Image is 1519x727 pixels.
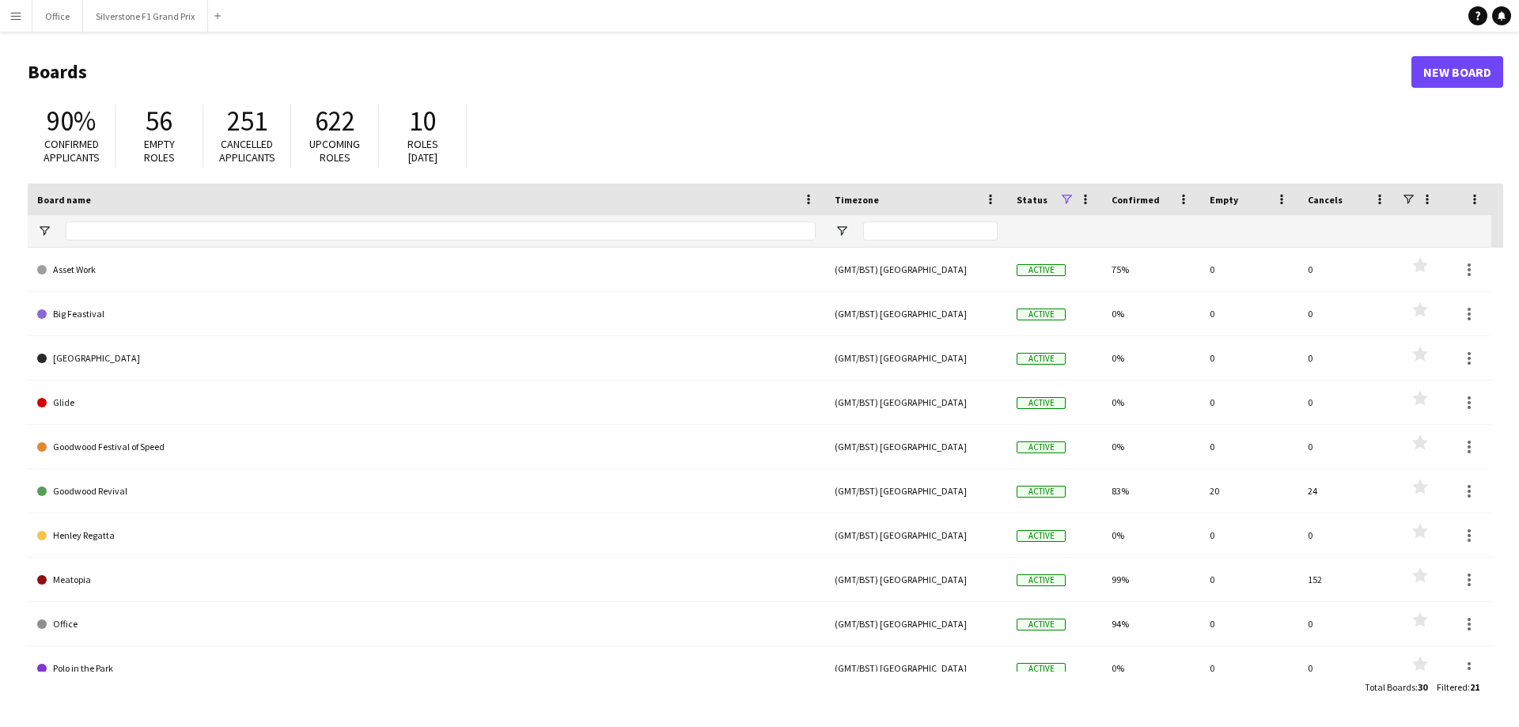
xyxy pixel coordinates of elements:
[1017,486,1066,498] span: Active
[1017,663,1066,675] span: Active
[825,292,1007,335] div: (GMT/BST) [GEOGRAPHIC_DATA]
[825,602,1007,646] div: (GMT/BST) [GEOGRAPHIC_DATA]
[1102,336,1200,380] div: 0%
[825,646,1007,690] div: (GMT/BST) [GEOGRAPHIC_DATA]
[1298,558,1396,601] div: 152
[825,469,1007,513] div: (GMT/BST) [GEOGRAPHIC_DATA]
[1102,513,1200,557] div: 0%
[1017,619,1066,630] span: Active
[144,137,175,165] span: Empty roles
[1102,292,1200,335] div: 0%
[1017,397,1066,409] span: Active
[1200,602,1298,646] div: 0
[1308,194,1343,206] span: Cancels
[1298,336,1396,380] div: 0
[1017,309,1066,320] span: Active
[1102,248,1200,291] div: 75%
[1200,292,1298,335] div: 0
[1298,469,1396,513] div: 24
[1365,681,1415,693] span: Total Boards
[37,646,816,691] a: Polo in the Park
[1200,381,1298,424] div: 0
[1017,194,1047,206] span: Status
[825,248,1007,291] div: (GMT/BST) [GEOGRAPHIC_DATA]
[1102,558,1200,601] div: 99%
[835,194,879,206] span: Timezone
[1437,681,1468,693] span: Filtered
[1418,681,1427,693] span: 30
[1200,336,1298,380] div: 0
[1298,248,1396,291] div: 0
[227,104,267,138] span: 251
[1017,530,1066,542] span: Active
[1200,646,1298,690] div: 0
[1017,264,1066,276] span: Active
[1102,469,1200,513] div: 83%
[44,137,100,165] span: Confirmed applicants
[825,558,1007,601] div: (GMT/BST) [GEOGRAPHIC_DATA]
[1017,353,1066,365] span: Active
[1102,425,1200,468] div: 0%
[835,224,849,238] button: Open Filter Menu
[825,336,1007,380] div: (GMT/BST) [GEOGRAPHIC_DATA]
[1102,381,1200,424] div: 0%
[37,425,816,469] a: Goodwood Festival of Speed
[37,381,816,425] a: Glide
[37,224,51,238] button: Open Filter Menu
[1298,292,1396,335] div: 0
[863,222,998,240] input: Timezone Filter Input
[32,1,83,32] button: Office
[37,194,91,206] span: Board name
[28,60,1411,84] h1: Boards
[1200,469,1298,513] div: 20
[37,469,816,513] a: Goodwood Revival
[37,558,816,602] a: Meatopia
[47,104,96,138] span: 90%
[1112,194,1160,206] span: Confirmed
[309,137,360,165] span: Upcoming roles
[1470,681,1479,693] span: 21
[1102,646,1200,690] div: 0%
[1102,602,1200,646] div: 94%
[37,248,816,292] a: Asset Work
[1298,381,1396,424] div: 0
[146,104,172,138] span: 56
[1210,194,1238,206] span: Empty
[37,513,816,558] a: Henley Regatta
[1298,513,1396,557] div: 0
[825,425,1007,468] div: (GMT/BST) [GEOGRAPHIC_DATA]
[825,381,1007,424] div: (GMT/BST) [GEOGRAPHIC_DATA]
[83,1,208,32] button: Silverstone F1 Grand Prix
[315,104,355,138] span: 622
[1200,248,1298,291] div: 0
[1298,425,1396,468] div: 0
[37,602,816,646] a: Office
[66,222,816,240] input: Board name Filter Input
[1298,646,1396,690] div: 0
[407,137,438,165] span: Roles [DATE]
[1200,558,1298,601] div: 0
[1200,425,1298,468] div: 0
[1017,441,1066,453] span: Active
[1298,602,1396,646] div: 0
[37,336,816,381] a: [GEOGRAPHIC_DATA]
[1365,672,1427,702] div: :
[219,137,275,165] span: Cancelled applicants
[1017,574,1066,586] span: Active
[1200,513,1298,557] div: 0
[37,292,816,336] a: Big Feastival
[825,513,1007,557] div: (GMT/BST) [GEOGRAPHIC_DATA]
[409,104,436,138] span: 10
[1411,56,1503,88] a: New Board
[1437,672,1479,702] div: :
